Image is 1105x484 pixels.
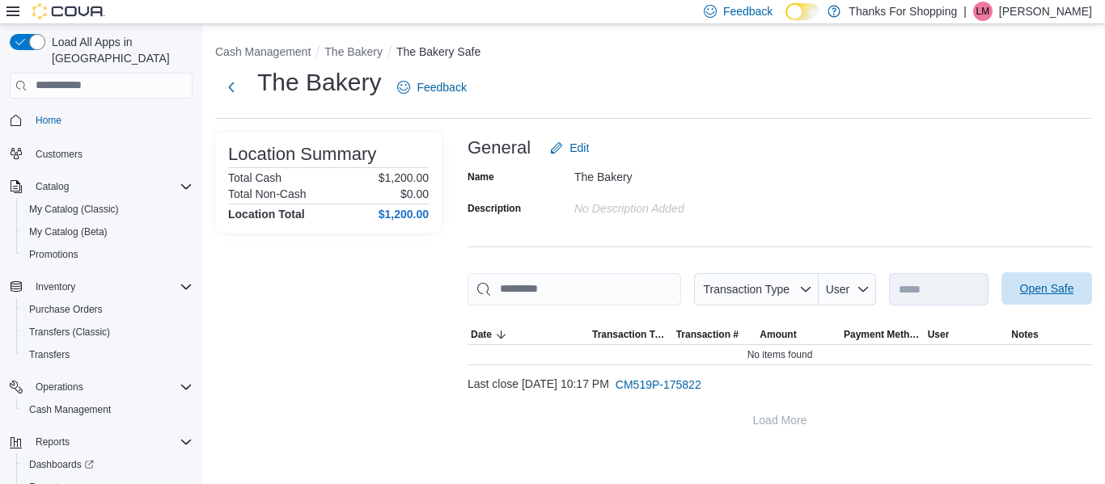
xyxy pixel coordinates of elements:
[753,412,807,428] span: Load More
[3,108,199,132] button: Home
[468,368,1092,401] div: Last close [DATE] 10:17 PM
[16,321,199,343] button: Transfers (Classic)
[844,328,921,341] span: Payment Methods
[23,345,76,364] a: Transfers
[723,3,773,19] span: Feedback
[228,187,307,200] h6: Total Non-Cash
[29,203,119,216] span: My Catalog (Classic)
[785,20,786,21] span: Dark Mode
[468,170,494,183] label: Name
[1001,272,1092,305] button: Open Safe
[673,325,757,344] button: Transaction #
[928,328,950,341] span: User
[400,187,429,200] p: $0.00
[45,34,193,66] span: Load All Apps in [GEOGRAPHIC_DATA]
[29,432,193,452] span: Reports
[925,325,1009,344] button: User
[379,171,429,184] p: $1,200.00
[29,377,193,397] span: Operations
[23,222,114,242] a: My Catalog (Beta)
[23,222,193,242] span: My Catalog (Beta)
[609,368,708,401] button: CM519P-175822
[23,300,193,319] span: Purchase Orders
[16,343,199,366] button: Transfers
[215,44,1092,63] nav: An example of EuiBreadcrumbs
[544,132,595,164] button: Edit
[616,377,701,393] span: CM519P-175822
[29,177,75,196] button: Catalog
[16,298,199,321] button: Purchase Orders
[29,326,110,339] span: Transfers (Classic)
[23,455,100,474] a: Dashboards
[396,45,481,58] button: The Bakery Safe
[29,277,82,297] button: Inventory
[756,325,840,344] button: Amount
[16,221,199,243] button: My Catalog (Beta)
[23,245,193,264] span: Promotions
[23,322,193,342] span: Transfers (Classic)
[23,300,109,319] a: Purchase Orders
[23,245,85,264] a: Promotions
[849,2,957,21] p: Thanks For Shopping
[23,200,125,219] a: My Catalog (Classic)
[257,66,381,99] h1: The Bakery
[29,225,108,238] span: My Catalog (Beta)
[23,455,193,474] span: Dashboards
[29,377,90,397] button: Operations
[36,114,61,127] span: Home
[471,328,492,341] span: Date
[23,200,193,219] span: My Catalog (Classic)
[569,140,589,156] span: Edit
[963,2,967,21] p: |
[32,3,105,19] img: Cova
[29,277,193,297] span: Inventory
[589,325,673,344] button: Transaction Type
[3,141,199,165] button: Customers
[29,110,193,130] span: Home
[703,283,790,296] span: Transaction Type
[468,325,589,344] button: Date
[694,273,819,305] button: Transaction Type
[16,398,199,421] button: Cash Management
[228,171,282,184] h6: Total Cash
[29,303,103,316] span: Purchase Orders
[3,276,199,298] button: Inventory
[29,432,76,452] button: Reports
[1008,325,1092,344] button: Notes
[16,453,199,476] a: Dashboards
[29,143,193,163] span: Customers
[3,376,199,398] button: Operations
[468,202,521,215] label: Description
[468,404,1092,436] button: Load More
[36,436,70,448] span: Reports
[228,145,376,164] h3: Location Summary
[785,3,819,20] input: Dark Mode
[23,400,193,419] span: Cash Management
[999,2,1092,21] p: [PERSON_NAME]
[760,328,796,341] span: Amount
[29,348,70,361] span: Transfers
[215,71,248,103] button: Next
[468,273,681,305] input: This is a search bar. As you type, the results lower in the page will automatically filter.
[592,328,670,341] span: Transaction Type
[391,71,472,103] a: Feedback
[29,403,111,416] span: Cash Management
[29,111,68,130] a: Home
[23,400,117,419] a: Cash Management
[468,138,531,158] h3: General
[29,248,78,261] span: Promotions
[215,45,311,58] button: Cash Management
[29,458,94,471] span: Dashboards
[228,208,305,221] h4: Location Total
[826,283,850,296] span: User
[29,177,193,196] span: Catalog
[36,381,83,394] span: Operations
[574,196,791,215] div: No Description added
[976,2,990,21] span: LM
[23,345,193,364] span: Transfers
[676,328,739,341] span: Transaction #
[973,2,993,21] div: Liam Mcauley
[1020,280,1074,297] span: Open Safe
[3,175,199,198] button: Catalog
[1011,328,1038,341] span: Notes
